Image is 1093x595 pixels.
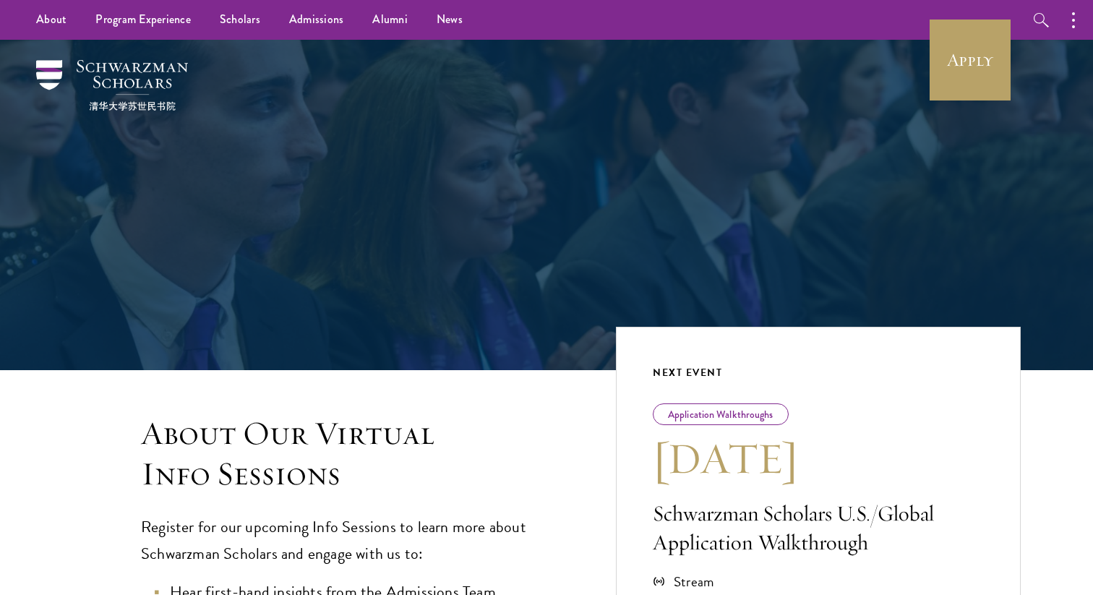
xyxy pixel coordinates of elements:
[653,364,984,382] div: Next Event
[653,403,789,425] div: Application Walkthroughs
[141,514,558,568] p: Register for our upcoming Info Sessions to learn more about Schwarzman Scholars and engage with u...
[930,20,1011,100] a: Apply
[674,571,757,592] div: Stream
[36,60,188,111] img: Schwarzman Scholars
[653,499,984,557] p: Schwarzman Scholars U.S./Global Application Walkthrough
[141,414,558,495] h3: About Our Virtual Info Sessions
[653,432,984,484] h3: [DATE]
